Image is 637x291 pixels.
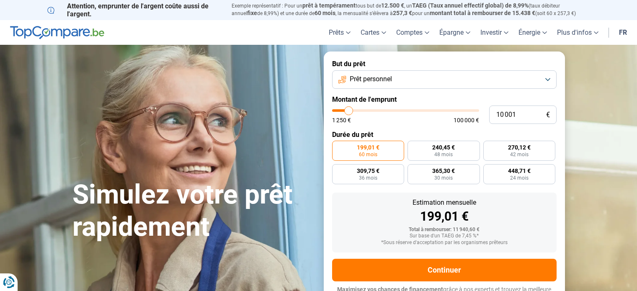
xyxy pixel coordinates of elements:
[339,240,550,246] div: *Sous réserve d'acceptation par les organismes prêteurs
[434,175,453,180] span: 30 mois
[391,20,434,45] a: Comptes
[434,20,475,45] a: Épargne
[339,227,550,233] div: Total à rembourser: 11 940,60 €
[381,2,404,9] span: 12.500 €
[412,2,529,9] span: TAEG (Taux annuel effectif global) de 8,99%
[315,10,335,16] span: 60 mois
[332,70,557,89] button: Prêt personnel
[510,152,529,157] span: 42 mois
[508,144,531,150] span: 270,12 €
[47,2,222,18] p: Attention, emprunter de l'argent coûte aussi de l'argent.
[552,20,603,45] a: Plus d'infos
[339,210,550,223] div: 199,01 €
[332,259,557,281] button: Continuer
[339,199,550,206] div: Estimation mensuelle
[10,26,104,39] img: TopCompare
[232,2,590,17] p: Exemple représentatif : Pour un tous but de , un (taux débiteur annuel de 8,99%) et une durée de ...
[332,60,557,68] label: But du prêt
[332,117,351,123] span: 1 250 €
[508,168,531,174] span: 448,71 €
[332,131,557,139] label: Durée du prêt
[513,20,552,45] a: Énergie
[356,20,391,45] a: Cartes
[434,152,453,157] span: 48 mois
[359,152,377,157] span: 60 mois
[359,175,377,180] span: 36 mois
[510,175,529,180] span: 24 mois
[350,75,392,84] span: Prêt personnel
[324,20,356,45] a: Prêts
[546,111,550,118] span: €
[339,233,550,239] div: Sur base d'un TAEG de 7,45 %*
[357,144,379,150] span: 199,01 €
[430,10,535,16] span: montant total à rembourser de 15.438 €
[332,95,557,103] label: Montant de l'emprunt
[302,2,356,9] span: prêt à tempérament
[432,168,455,174] span: 365,30 €
[393,10,412,16] span: 257,3 €
[357,168,379,174] span: 309,75 €
[432,144,455,150] span: 240,45 €
[475,20,513,45] a: Investir
[454,117,479,123] span: 100 000 €
[247,10,257,16] span: fixe
[614,20,632,45] a: fr
[72,179,314,243] h1: Simulez votre prêt rapidement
